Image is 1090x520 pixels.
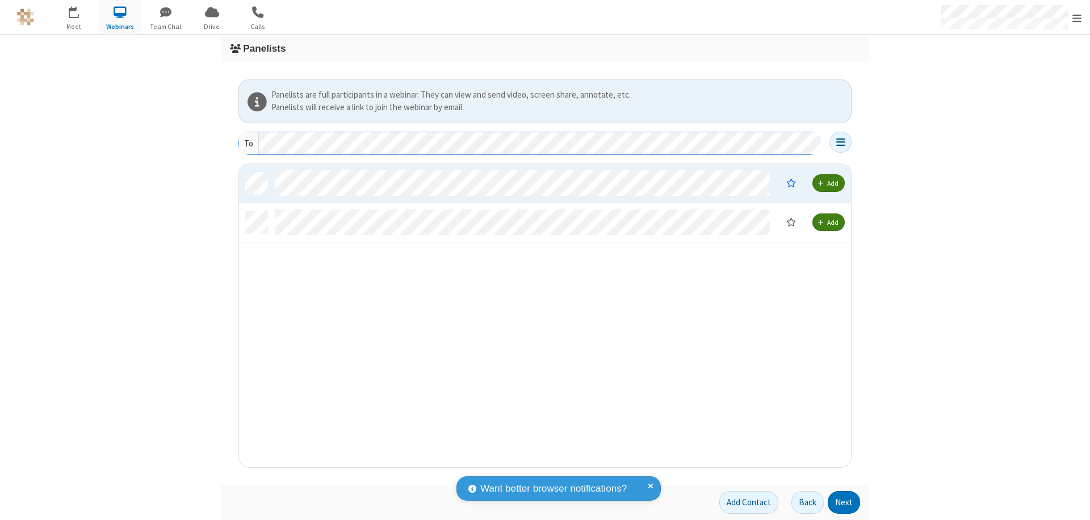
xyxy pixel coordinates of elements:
[1062,490,1081,512] iframe: Chat
[191,22,233,32] span: Drive
[271,89,847,102] div: Panelists are full participants in a webinar. They can view and send video, screen share, annotat...
[727,497,771,508] span: Add Contact
[827,179,839,187] span: Add
[827,218,839,227] span: Add
[237,22,279,32] span: Calls
[812,174,845,192] button: Add
[828,491,860,514] button: Next
[271,101,847,114] div: Panelists will receive a link to join the webinar by email.
[53,22,95,32] span: Meet
[791,491,824,514] button: Back
[77,6,84,15] div: 2
[778,212,804,232] button: Moderator
[812,213,845,231] button: Add
[99,22,141,32] span: Webinars
[480,481,627,496] span: Want better browser notifications?
[778,173,804,192] button: Moderator
[239,164,852,468] div: grid
[829,132,852,153] button: Open menu
[719,491,778,514] button: Add Contact
[145,22,187,32] span: Team Chat
[230,43,860,54] h3: Panelists
[239,132,259,154] div: To
[17,9,34,26] img: QA Selenium DO NOT DELETE OR CHANGE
